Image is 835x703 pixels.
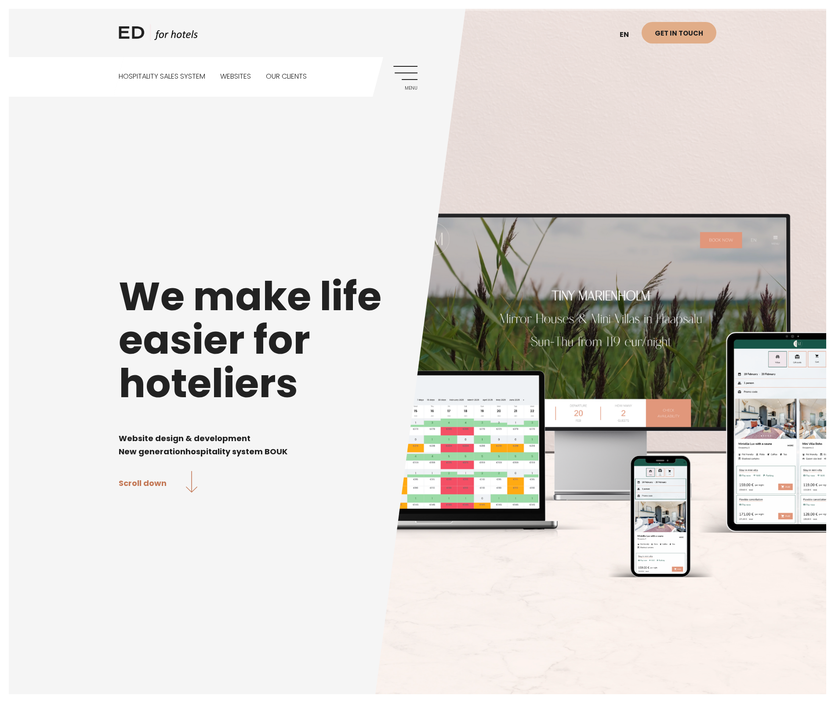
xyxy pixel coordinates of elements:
[119,275,716,405] h1: We make life easier for hoteliers
[119,471,197,494] a: Scroll down
[642,22,716,43] a: Get in touch
[220,57,251,96] a: Websites
[615,24,642,46] a: en
[185,446,287,457] span: hospitality system BOUK
[119,57,205,96] a: Hospitality sales system
[266,57,307,96] a: Our clients
[119,433,250,457] span: Website design & development New generation
[119,418,716,458] div: Page 1
[393,86,417,91] span: Menu
[393,66,417,90] a: Menu
[119,24,198,46] a: ED HOTELS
